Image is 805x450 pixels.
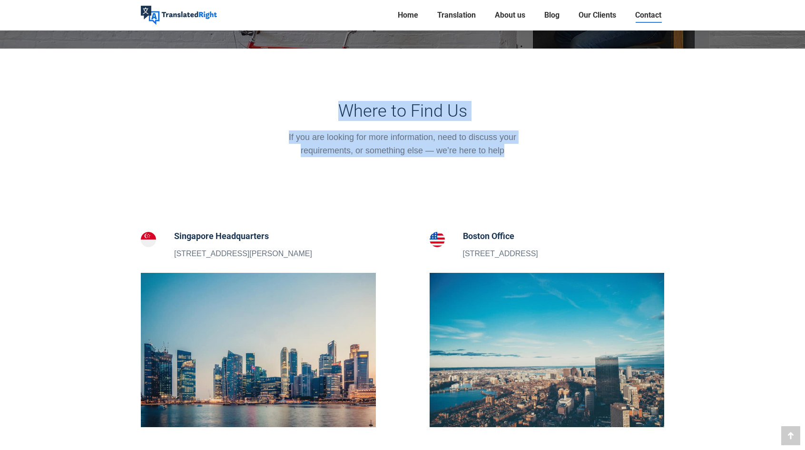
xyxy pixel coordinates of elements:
p: [STREET_ADDRESS] [463,248,538,260]
div: If you are looking for more information, need to discuss your requirements, or something else — w... [275,130,530,157]
a: Home [395,9,421,22]
a: Contact [632,9,664,22]
img: Contact our Singapore Translation Headquarters Office [141,273,376,427]
a: About us [492,9,528,22]
h5: Singapore Headquarters [174,230,312,243]
img: Translated Right [141,6,217,25]
span: About us [495,10,525,20]
a: Translation [434,9,479,22]
a: Our Clients [576,9,619,22]
span: Contact [635,10,661,20]
span: Translation [437,10,476,20]
a: Blog [541,9,562,22]
img: Boston Office [430,232,445,247]
span: Our Clients [579,10,616,20]
img: Contact our Boston translation branch office [430,273,665,427]
h3: Where to Find Us [275,101,530,121]
span: Blog [544,10,560,20]
h5: Boston Office [463,230,538,243]
p: [STREET_ADDRESS][PERSON_NAME] [174,248,312,260]
img: Singapore Headquarters [141,232,156,247]
span: Home [398,10,418,20]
